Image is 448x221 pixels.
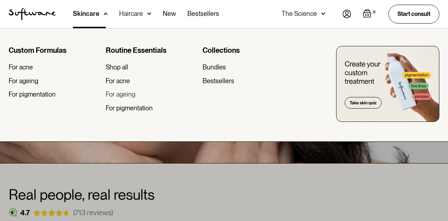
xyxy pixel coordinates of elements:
div: Collections [203,46,294,55]
a: For pigmentation [9,90,100,98]
a: home [9,8,56,20]
a: Bestsellers [203,77,294,85]
a: Open empty cart [363,9,377,19]
div: For pigmentation [9,90,56,98]
div: Custom Formulas [9,46,100,55]
a: Shop all [106,63,197,71]
img: create you custom treatment bottle [336,46,439,122]
a: For ageing [9,77,100,85]
div: The Science [282,10,317,17]
div: Skincare [73,10,99,17]
div: Haircare [119,10,143,17]
a: For pigmentation [106,104,197,112]
div: For acne [9,63,33,71]
div: For ageing [106,90,135,98]
div: Shop all [106,63,128,71]
div: Bundles [203,63,226,71]
div: 0 [371,9,377,16]
div: For pigmentation [106,104,153,112]
img: Software Logo [9,8,56,20]
div: For acne [106,77,130,85]
a: For acne [9,63,100,71]
a: Bundles [203,63,294,71]
a: For acne [106,77,197,85]
img: arrow down [147,10,151,17]
img: arrow down [321,10,325,17]
img: arrow down [104,10,108,17]
a: Start consult [388,5,439,23]
a: For ageing [106,90,197,98]
div: For ageing [9,77,38,85]
div: Routine Essentials [106,46,197,55]
div: Bestsellers [203,77,234,85]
